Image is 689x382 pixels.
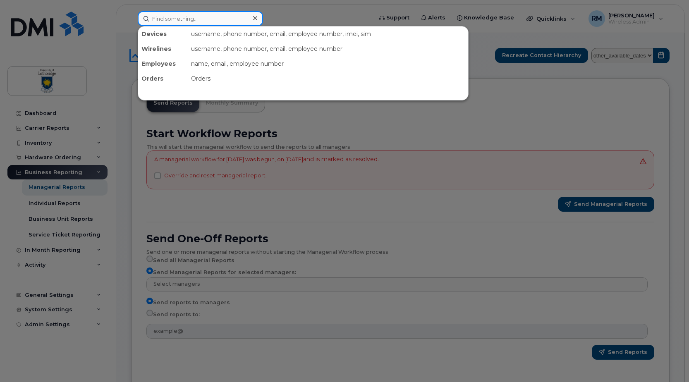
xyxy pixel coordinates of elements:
div: Wirelines [138,41,188,56]
div: Orders [188,71,468,86]
div: Devices [138,26,188,41]
div: username, phone number, email, employee number, imei, sim [188,26,468,41]
div: Employees [138,56,188,71]
div: Orders [138,71,188,86]
div: username, phone number, email, employee number [188,41,468,56]
div: name, email, employee number [188,56,468,71]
